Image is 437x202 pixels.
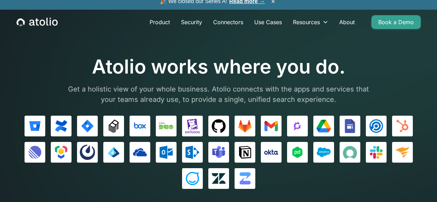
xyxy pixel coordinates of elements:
a: home [17,18,58,27]
div: Resources [287,15,334,29]
a: Book a Demo [371,15,421,29]
h1: Atolio works where you do. [63,55,374,78]
p: Get a holistic view of your whole business. Atolio connects with the apps and services that your ... [63,84,374,105]
a: About [334,15,360,29]
div: Resources [293,18,320,26]
a: Security [175,15,208,29]
a: Use Cases [249,15,287,29]
a: Product [144,15,175,29]
a: Connectors [208,15,249,29]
